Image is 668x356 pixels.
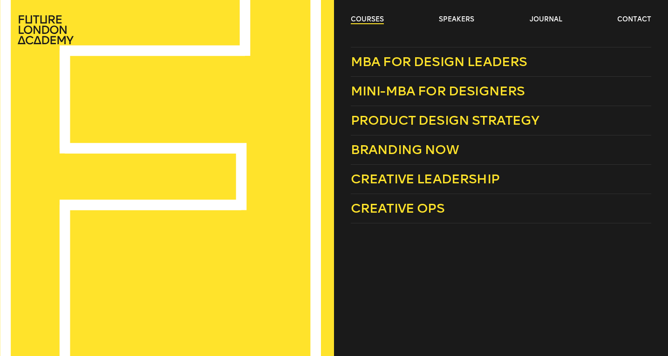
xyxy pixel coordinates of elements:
a: MBA for Design Leaders [351,47,651,77]
a: Creative Leadership [351,165,651,194]
a: Branding Now [351,135,651,165]
a: Mini-MBA for Designers [351,77,651,106]
span: Mini-MBA for Designers [351,83,525,99]
a: speakers [439,15,474,24]
span: Branding Now [351,142,459,157]
a: Product Design Strategy [351,106,651,135]
a: Creative Ops [351,194,651,223]
a: courses [351,15,384,24]
span: MBA for Design Leaders [351,54,527,69]
a: journal [530,15,562,24]
span: Product Design Strategy [351,113,539,128]
span: Creative Ops [351,201,444,216]
span: Creative Leadership [351,171,499,187]
a: contact [617,15,651,24]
